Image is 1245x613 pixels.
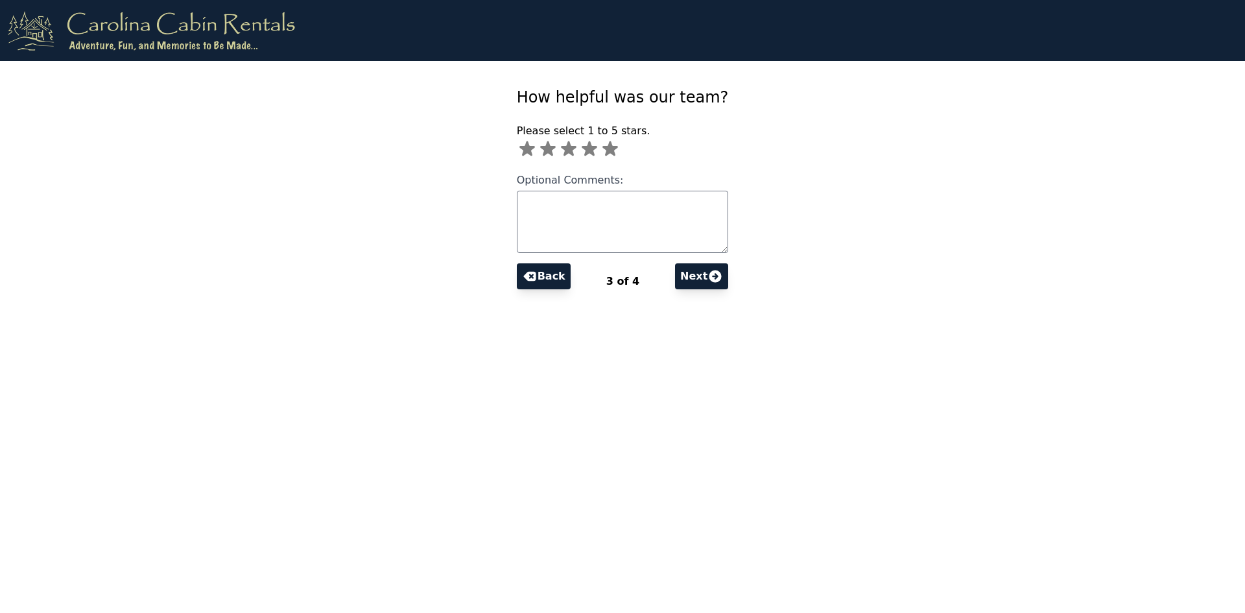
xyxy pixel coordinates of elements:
[8,10,295,51] img: logo.png
[517,174,624,186] span: Optional Comments:
[517,191,729,253] textarea: Optional Comments:
[606,275,639,287] span: 3 of 4
[675,263,728,289] button: Next
[517,263,571,289] button: Back
[517,88,729,106] span: How helpful was our team?
[517,123,729,139] p: Please select 1 to 5 stars.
